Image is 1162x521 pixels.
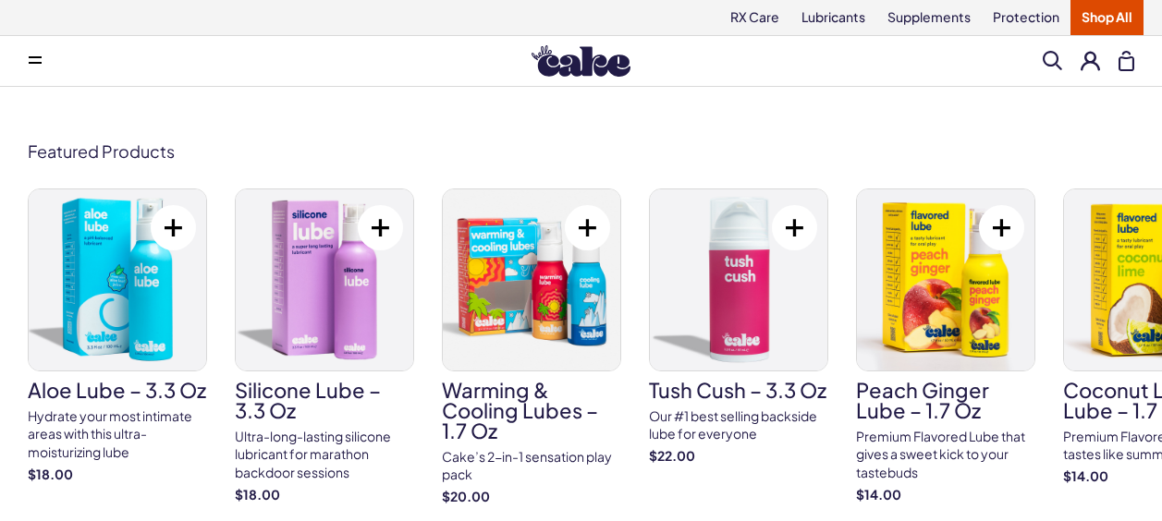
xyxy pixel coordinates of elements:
[856,486,1035,504] strong: $14.00
[649,188,828,466] a: Tush Cush – 3.3 oz Tush Cush – 3.3 oz Our #1 best selling backside lube for everyone $22.00
[28,407,207,462] div: Hydrate your most intimate areas with this ultra-moisturizing lube
[856,428,1035,482] div: Premium Flavored Lube that gives a sweet kick to your tastebuds
[28,188,207,483] a: Aloe Lube – 3.3 oz Aloe Lube – 3.3 oz Hydrate your most intimate areas with this ultra-moisturizi...
[442,188,621,506] a: Warming & Cooling Lubes – 1.7 oz Warming & Cooling Lubes – 1.7 oz Cake’s 2-in-1 sensation play pa...
[442,488,621,506] strong: $20.00
[650,189,827,370] img: Tush Cush – 3.3 oz
[443,189,620,370] img: Warming & Cooling Lubes – 1.7 oz
[442,448,621,484] div: Cake’s 2-in-1 sensation play pack
[856,380,1035,420] h3: Peach Ginger Lube – 1.7 oz
[29,189,206,370] img: Aloe Lube – 3.3 oz
[649,407,828,443] div: Our #1 best selling backside lube for everyone
[235,486,414,504] strong: $18.00
[235,428,414,482] div: Ultra-long-lasting silicone lubricant for marathon backdoor sessions
[235,188,414,503] a: Silicone Lube – 3.3 oz Silicone Lube – 3.3 oz Ultra-long-lasting silicone lubricant for marathon ...
[235,380,414,420] h3: Silicone Lube – 3.3 oz
[649,380,828,400] h3: Tush Cush – 3.3 oz
[28,380,207,400] h3: Aloe Lube – 3.3 oz
[649,447,828,466] strong: $22.00
[856,188,1035,503] a: Peach Ginger Lube – 1.7 oz Peach Ginger Lube – 1.7 oz Premium Flavored Lube that gives a sweet ki...
[857,189,1034,370] img: Peach Ginger Lube – 1.7 oz
[532,45,630,77] img: Hello Cake
[442,380,621,441] h3: Warming & Cooling Lubes – 1.7 oz
[28,466,207,484] strong: $18.00
[236,189,413,370] img: Silicone Lube – 3.3 oz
